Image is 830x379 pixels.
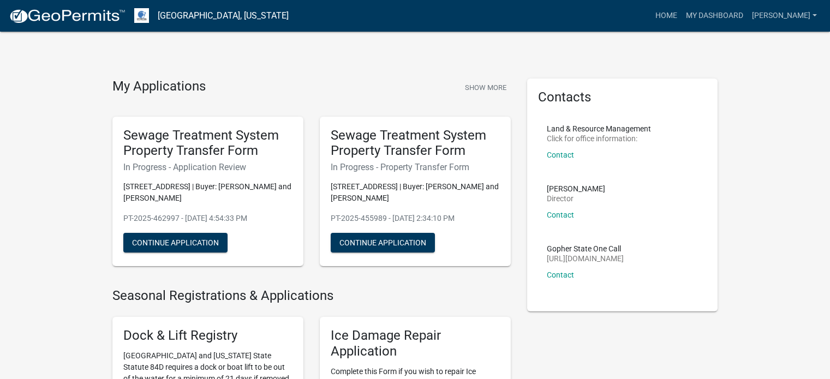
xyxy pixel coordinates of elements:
h5: Ice Damage Repair Application [331,328,500,359]
button: Continue Application [331,233,435,252]
img: Otter Tail County, Minnesota [134,8,149,23]
p: Director [547,195,605,202]
h5: Dock & Lift Registry [123,328,292,344]
p: PT-2025-455989 - [DATE] 2:34:10 PM [331,213,500,224]
h5: Sewage Treatment System Property Transfer Form [123,128,292,159]
p: Land & Resource Management [547,125,651,133]
p: [STREET_ADDRESS] | Buyer: [PERSON_NAME] and [PERSON_NAME] [123,181,292,204]
a: Contact [547,210,574,219]
h4: Seasonal Registrations & Applications [112,288,511,304]
a: [GEOGRAPHIC_DATA], [US_STATE] [158,7,289,25]
p: Click for office information: [547,135,651,142]
a: Contact [547,151,574,159]
h6: In Progress - Property Transfer Form [331,162,500,172]
h6: In Progress - Application Review [123,162,292,172]
h5: Contacts [538,89,707,105]
h5: Sewage Treatment System Property Transfer Form [331,128,500,159]
p: [PERSON_NAME] [547,185,605,192]
p: [URL][DOMAIN_NAME] [547,255,624,262]
button: Show More [461,79,511,97]
a: [PERSON_NAME] [748,5,821,26]
h4: My Applications [112,79,206,95]
button: Continue Application [123,233,228,252]
p: [STREET_ADDRESS] | Buyer: [PERSON_NAME] and [PERSON_NAME] [331,181,500,204]
a: Contact [547,270,574,279]
p: PT-2025-462997 - [DATE] 4:54:33 PM [123,213,292,224]
a: Home [651,5,682,26]
a: My Dashboard [682,5,748,26]
p: Gopher State One Call [547,245,624,252]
